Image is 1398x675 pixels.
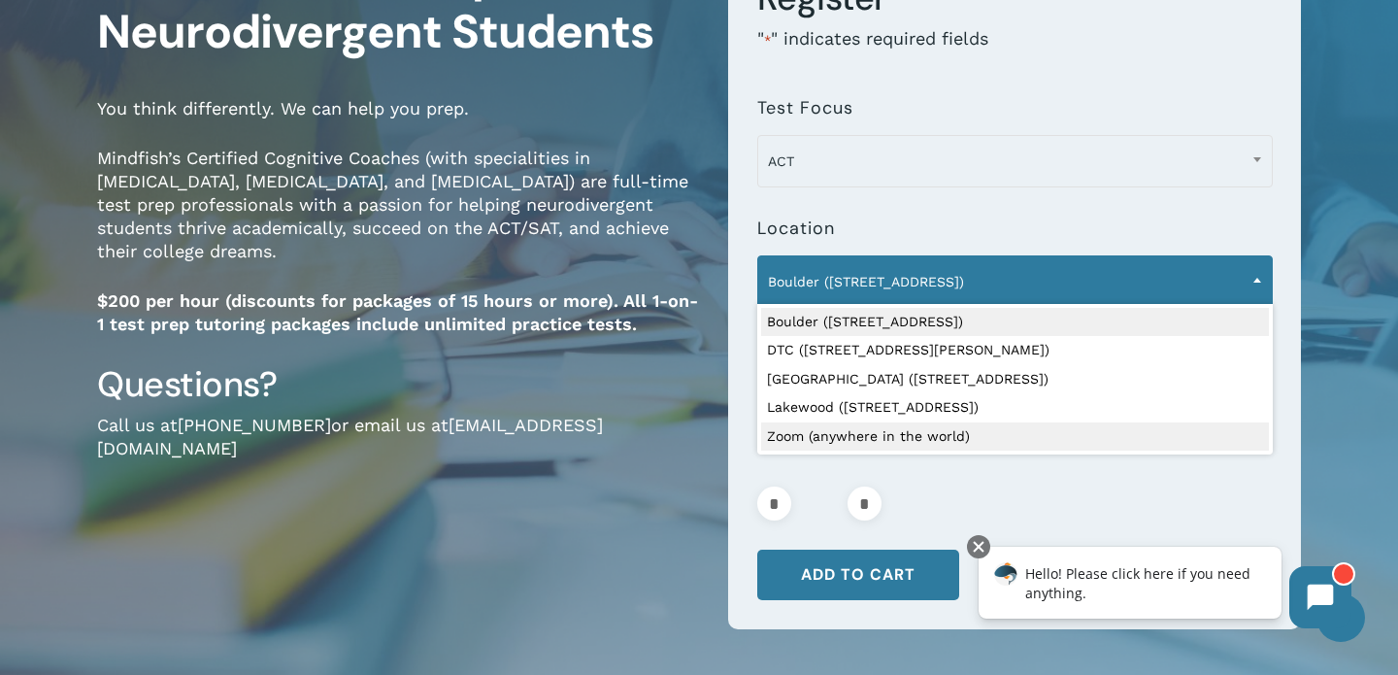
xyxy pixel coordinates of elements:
p: You think differently. We can help you prep. [97,97,699,147]
label: Test Focus [757,98,853,118]
li: Boulder ([STREET_ADDRESS]) [761,308,1269,337]
li: Zoom (anywhere in the world) [761,422,1269,452]
iframe: Chatbot [958,531,1371,648]
a: [PHONE_NUMBER] [178,415,331,435]
p: " " indicates required fields [757,27,1273,79]
li: [GEOGRAPHIC_DATA] ([STREET_ADDRESS]) [761,365,1269,394]
label: Location [757,219,835,238]
span: ACT [757,135,1273,187]
input: Product quantity [797,487,842,521]
h3: Questions? [97,362,699,407]
strong: $200 per hour (discounts for packages of 15 hours or more). All 1-on-1 test prep tutoring package... [97,290,698,334]
span: Boulder (1320 Pearl St.) [757,255,1273,308]
p: Call us at or email us at [97,414,699,487]
li: DTC ([STREET_ADDRESS][PERSON_NAME]) [761,336,1269,365]
p: Mindfish’s Certified Cognitive Coaches (with specialities in [MEDICAL_DATA], [MEDICAL_DATA], and ... [97,147,699,289]
span: Boulder (1320 Pearl St.) [758,261,1272,302]
button: Add to cart [757,550,959,600]
span: ACT [758,141,1272,182]
li: Lakewood ([STREET_ADDRESS]) [761,393,1269,422]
